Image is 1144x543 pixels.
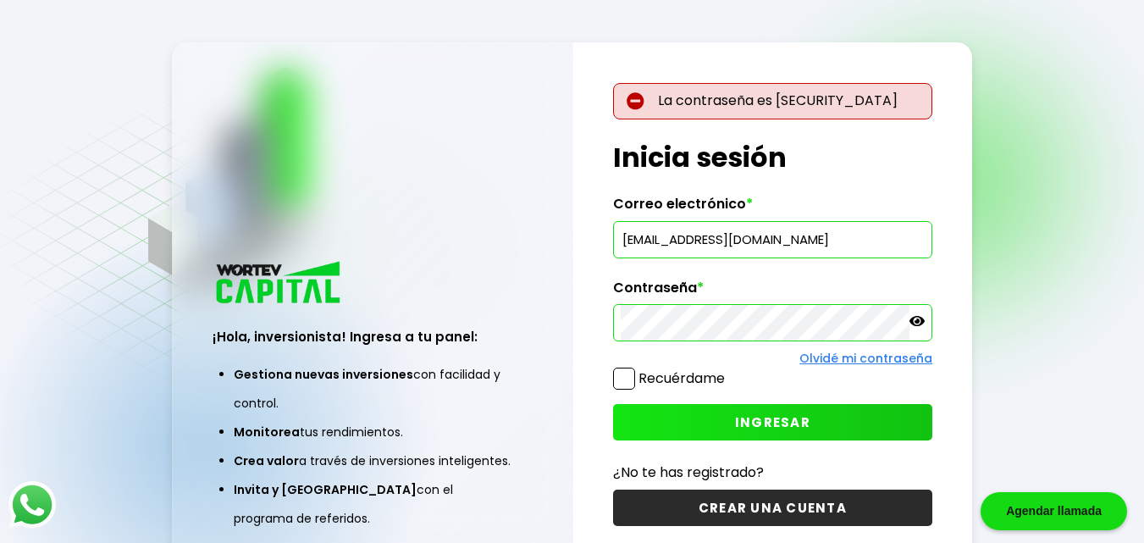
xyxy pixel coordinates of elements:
[213,259,346,309] img: logo_wortev_capital
[638,368,725,388] label: Recuérdame
[613,490,933,526] button: CREAR UNA CUENTA
[8,481,56,529] img: logos_whatsapp-icon.242b2217.svg
[234,452,299,469] span: Crea valor
[234,475,511,533] li: con el programa de referidos.
[234,360,511,418] li: con facilidad y control.
[613,280,933,305] label: Contraseña
[234,418,511,446] li: tus rendimientos.
[799,350,932,367] a: Olvidé mi contraseña
[613,196,933,221] label: Correo electrónico
[981,492,1127,530] div: Agendar llamada
[621,222,926,258] input: hola@wortev.capital
[735,413,810,431] span: INGRESAR
[234,481,417,498] span: Invita y [GEOGRAPHIC_DATA]
[234,366,413,383] span: Gestiona nuevas inversiones
[234,446,511,475] li: a través de inversiones inteligentes.
[613,404,933,440] button: INGRESAR
[613,83,933,119] p: La contraseña es [SECURITY_DATA]
[613,137,933,178] h1: Inicia sesión
[613,462,933,483] p: ¿No te has registrado?
[234,424,300,440] span: Monitorea
[213,327,533,346] h3: ¡Hola, inversionista! Ingresa a tu panel:
[627,92,644,110] img: error-circle.027baa21.svg
[613,462,933,526] a: ¿No te has registrado?CREAR UNA CUENTA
